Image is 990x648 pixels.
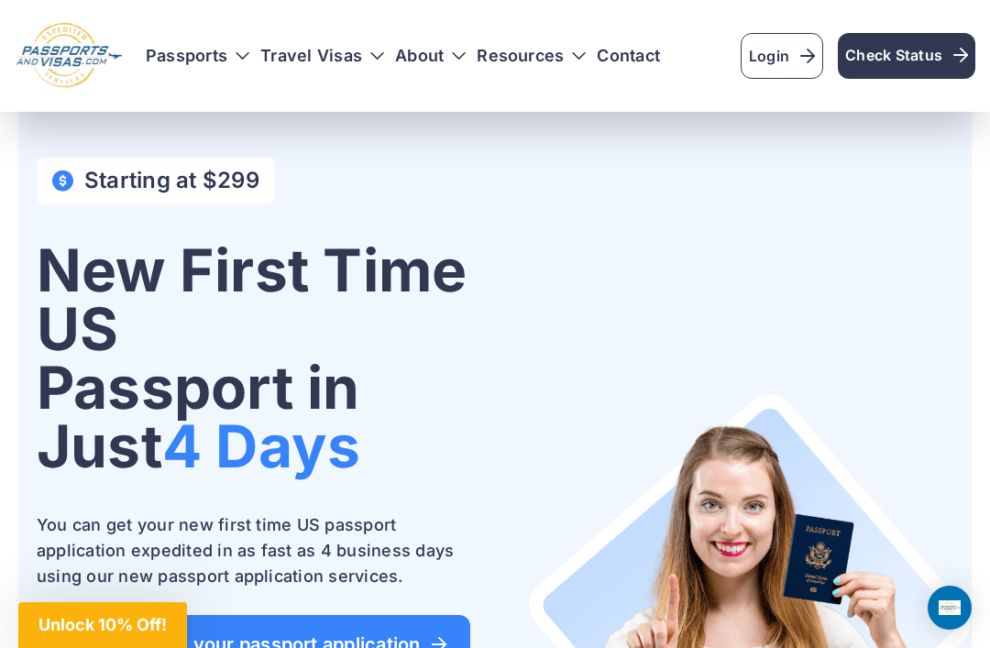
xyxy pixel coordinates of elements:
[38,615,167,634] span: Unlock 10% Off!
[597,47,660,65] a: Contact
[146,47,249,65] h3: Passports
[741,33,823,79] a: Login
[749,45,815,67] span: Login
[162,411,360,481] span: 4 Days
[477,47,586,65] h3: Resources
[18,602,187,648] div: Unlock 10% Off!
[260,47,384,65] h3: Travel Visas
[15,22,124,90] img: Logo
[845,44,968,66] span: Check Status
[838,33,975,79] a: Check Status
[84,168,259,193] h4: Starting at $299
[37,512,480,589] p: You can get your new first time US passport application expedited in as fast as 4 business days u...
[395,47,444,65] a: About
[928,586,972,630] div: Open Intercom Messenger
[37,241,480,476] h1: New First Time US Passport in Just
